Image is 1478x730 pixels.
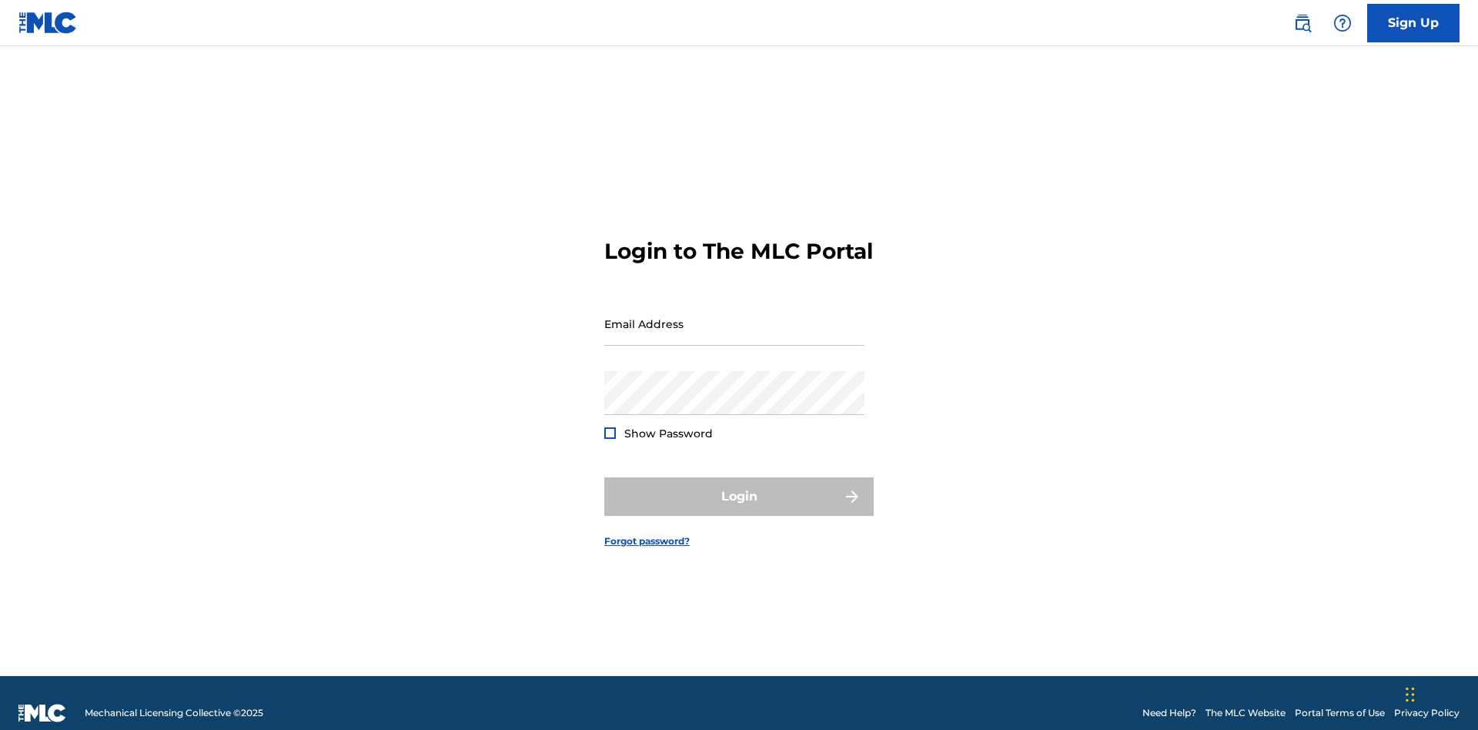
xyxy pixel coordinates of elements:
[1367,4,1460,42] a: Sign Up
[1401,656,1478,730] iframe: Chat Widget
[1293,14,1312,32] img: search
[624,427,713,440] span: Show Password
[1327,8,1358,39] div: Help
[85,706,263,720] span: Mechanical Licensing Collective © 2025
[1142,706,1196,720] a: Need Help?
[604,534,690,548] a: Forgot password?
[604,238,873,265] h3: Login to The MLC Portal
[1333,14,1352,32] img: help
[1295,706,1385,720] a: Portal Terms of Use
[18,704,66,722] img: logo
[1205,706,1286,720] a: The MLC Website
[1394,706,1460,720] a: Privacy Policy
[18,12,78,34] img: MLC Logo
[1287,8,1318,39] a: Public Search
[1406,671,1415,718] div: Drag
